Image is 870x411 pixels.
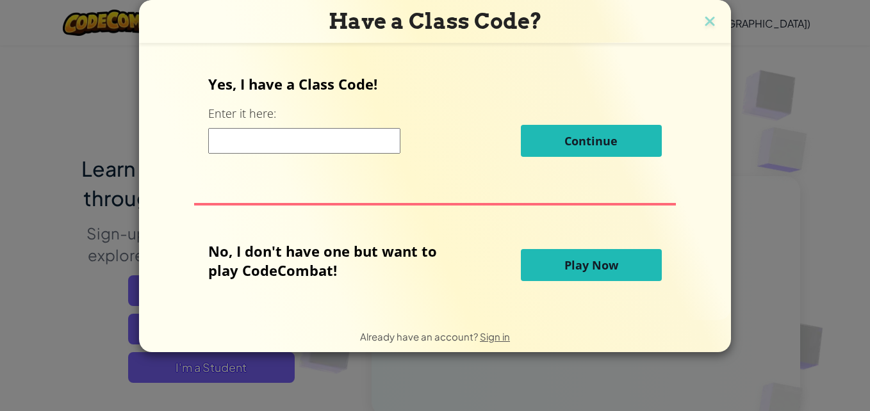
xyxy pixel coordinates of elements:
a: Sign in [480,330,510,342]
label: Enter it here: [208,106,276,122]
button: Continue [521,125,662,157]
span: Already have an account? [360,330,480,342]
span: Continue [564,133,618,149]
p: No, I don't have one but want to play CodeCombat! [208,241,456,280]
button: Play Now [521,249,662,281]
img: close icon [702,13,718,32]
p: Yes, I have a Class Code! [208,74,661,93]
span: Play Now [564,257,618,273]
span: Have a Class Code? [329,8,542,34]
